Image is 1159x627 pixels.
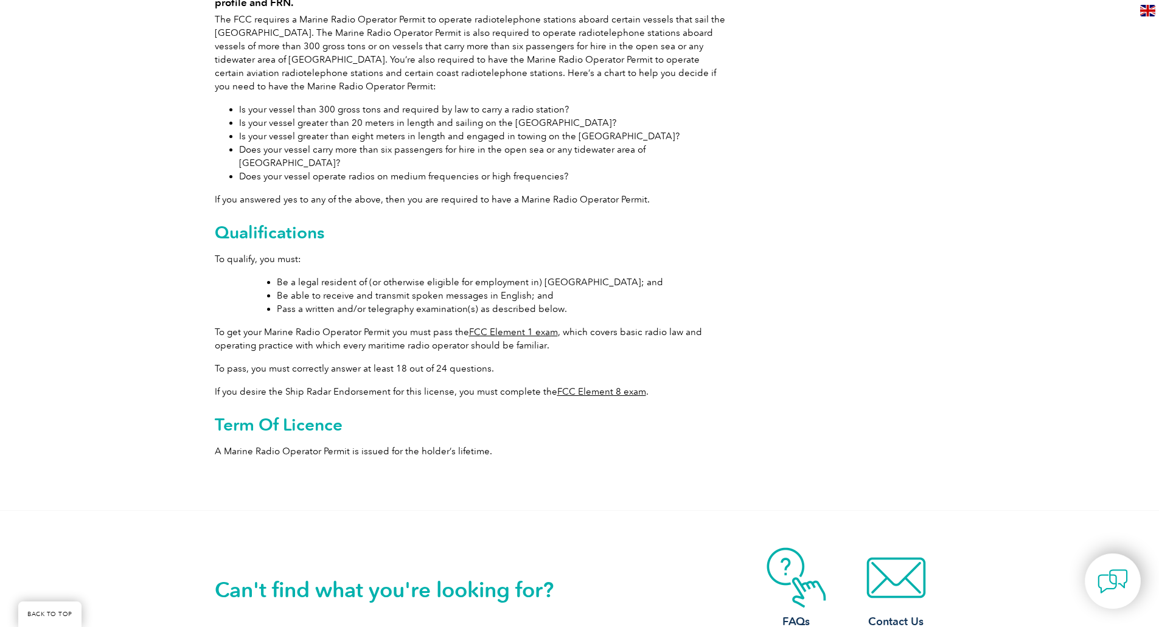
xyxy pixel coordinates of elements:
[215,252,726,266] p: To qualify, you must:
[18,601,82,627] a: BACK TO TOP
[215,385,726,398] p: If you desire the Ship Radar Endorsement for this license, you must complete the .
[748,547,845,608] img: contact-faq.webp
[1140,5,1155,16] img: en
[277,289,726,302] li: Be able to receive and transmit spoken messages in English; and
[239,130,726,143] li: Is your vessel greater than eight meters in length and engaged in towing on the [GEOGRAPHIC_DATA]?
[215,13,726,93] p: The FCC requires a Marine Radio Operator Permit to operate radiotelephone stations aboard certain...
[277,302,726,316] li: Pass a written and/or telegraphy examination(s) as described below.
[847,547,945,608] img: contact-email.webp
[239,116,726,130] li: Is your vessel greater than 20 meters in length and sailing on the [GEOGRAPHIC_DATA]?
[239,143,726,170] li: Does your vessel carry more than six passengers for hire in the open sea or any tidewater area of...
[239,170,726,183] li: Does your vessel operate radios on medium frequencies or high frequencies?
[1098,566,1128,597] img: contact-chat.png
[215,415,726,434] h2: Term Of Licence
[215,580,580,600] h2: Can't find what you're looking for?
[215,325,726,352] p: To get your Marine Radio Operator Permit you must pass the , which covers basic radio law and ope...
[469,327,558,338] a: FCC Element 1 exam
[277,275,726,289] li: Be a legal resident of (or otherwise eligible for employment in) [GEOGRAPHIC_DATA]; and
[557,386,646,397] a: FCC Element 8 exam
[215,362,726,375] p: To pass, you must correctly answer at least 18 out of 24 questions.
[215,193,726,206] p: If you answered yes to any of the above, then you are required to have a Marine Radio Operator Pe...
[215,445,726,458] p: A Marine Radio Operator Permit is issued for the holder’s lifetime.
[215,223,726,242] h2: Qualifications
[239,103,726,116] li: Is your vessel than 300 gross tons and required by law to carry a radio station?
